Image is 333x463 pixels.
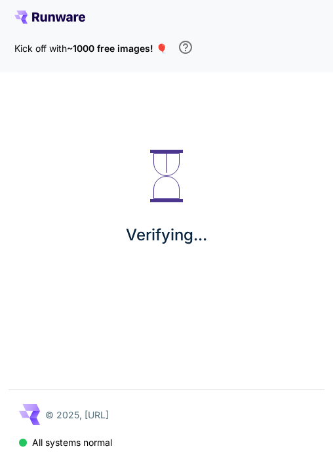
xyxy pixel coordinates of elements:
p: © 2025, [URL] [45,408,109,422]
span: Kick off with [14,43,67,54]
p: All systems normal [32,435,112,449]
button: In order to qualify for free credit, you need to sign up with a business email address and click ... [172,34,199,60]
span: ~1000 free images! 🎈 [67,43,167,54]
p: Verifying... [126,223,207,247]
